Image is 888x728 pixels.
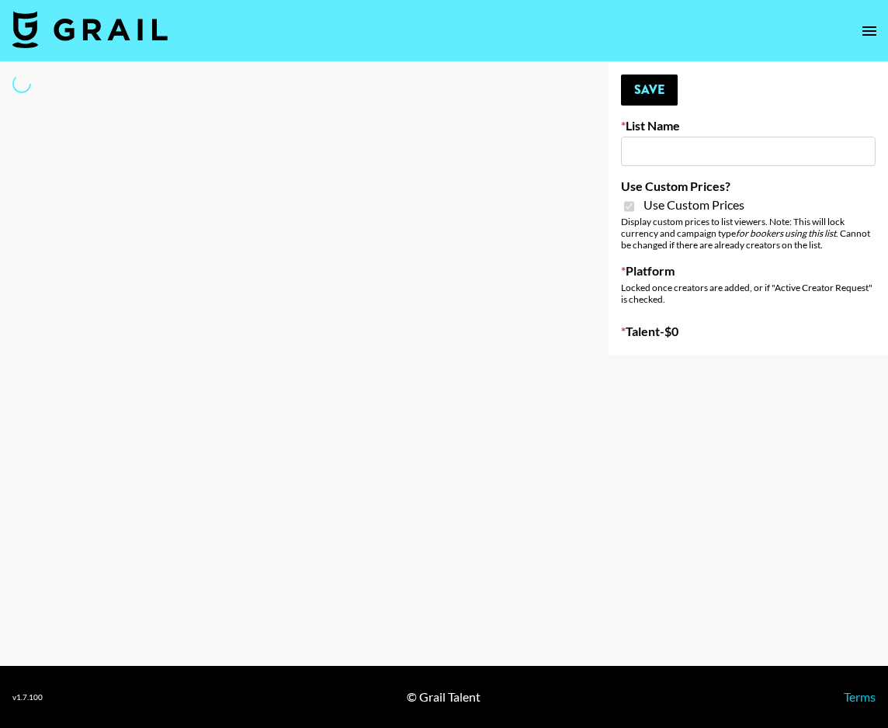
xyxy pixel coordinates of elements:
label: Use Custom Prices? [621,179,876,194]
span: Use Custom Prices [643,197,744,213]
button: open drawer [854,16,885,47]
div: v 1.7.100 [12,692,43,702]
div: Display custom prices to list viewers. Note: This will lock currency and campaign type . Cannot b... [621,216,876,251]
a: Terms [844,689,876,704]
div: © Grail Talent [407,689,480,705]
label: Platform [621,263,876,279]
em: for bookers using this list [736,227,836,239]
label: Talent - $ 0 [621,324,876,339]
button: Save [621,75,678,106]
label: List Name [621,118,876,133]
img: Grail Talent [12,11,168,48]
div: Locked once creators are added, or if "Active Creator Request" is checked. [621,282,876,305]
